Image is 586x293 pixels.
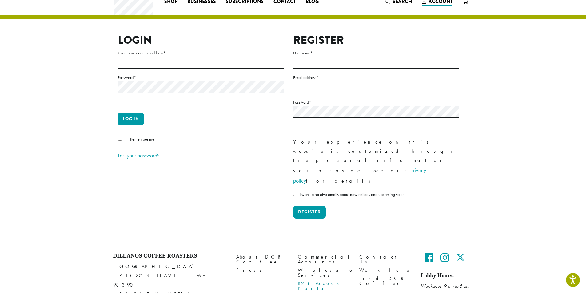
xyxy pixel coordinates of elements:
[236,253,289,266] a: About DCR Coffee
[293,167,426,184] a: privacy policy
[293,49,459,57] label: Username
[298,279,350,293] a: B2B Access Portal
[359,266,412,275] a: Work Here
[130,136,154,142] span: Remember me
[293,137,459,186] p: Your experience on this website is customized through the personal information you provide. See o...
[118,49,284,57] label: Username or email address
[118,113,144,125] button: Log in
[298,266,350,279] a: Wholesale Services
[293,74,459,81] label: Email address
[118,152,160,159] a: Lost your password?
[293,98,459,106] label: Password
[359,275,412,288] a: Find DCR Coffee
[293,34,459,47] h2: Register
[118,74,284,81] label: Password
[293,192,297,196] input: I want to receive emails about new coffees and upcoming sales.
[421,272,473,279] h5: Lobby Hours:
[293,206,326,219] button: Register
[421,283,469,289] em: Weekdays 9 am to 5 pm
[118,34,284,47] h2: Login
[300,192,405,197] span: I want to receive emails about new coffees and upcoming sales.
[113,253,227,259] h4: Dillanos Coffee Roasters
[298,253,350,266] a: Commercial Accounts
[359,253,412,266] a: Contact Us
[236,266,289,275] a: Press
